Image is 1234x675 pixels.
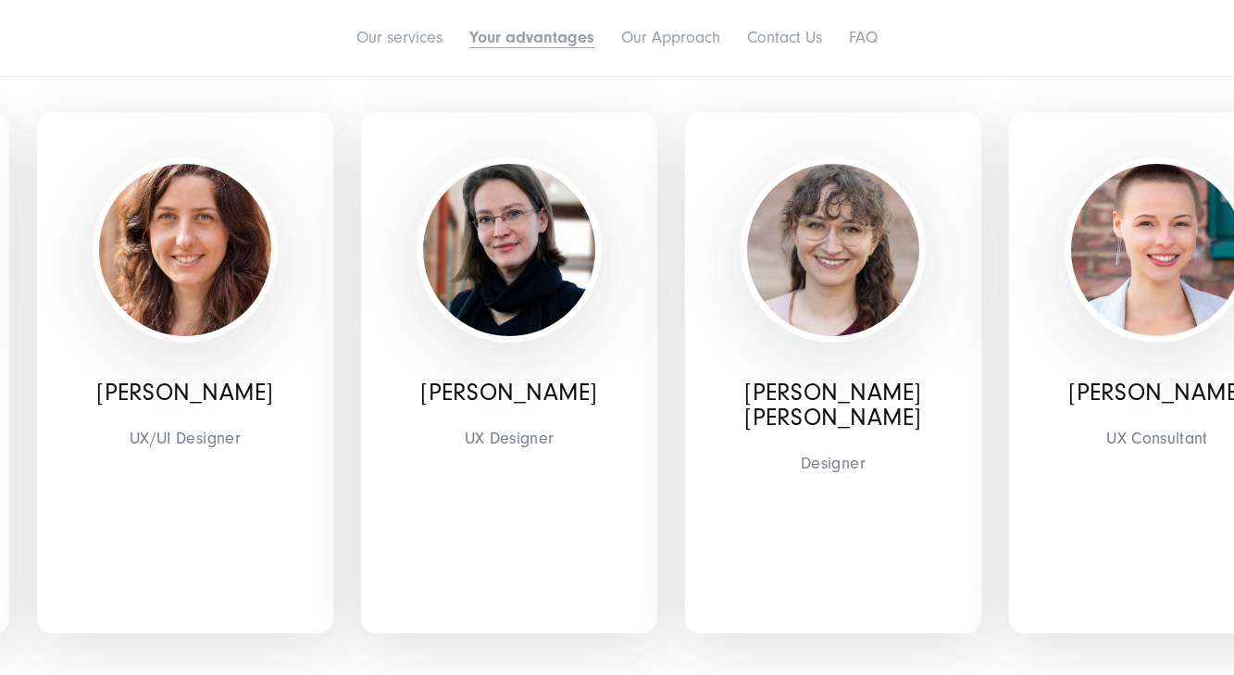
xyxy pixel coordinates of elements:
p: [PERSON_NAME] [375,381,643,406]
p: [PERSON_NAME] [51,381,319,406]
span: UX Designer [375,424,643,453]
img: Janet Richter - UX Designer - SUNZINET [423,164,595,336]
a: Our services [356,28,442,47]
a: Your advantages [469,28,594,47]
a: FAQ [849,28,878,47]
img: Alicia Rodriguez Serra - Designer - SUNZINET [747,164,919,336]
a: Contact Us [747,28,822,47]
span: UX/UI Designer [51,424,319,453]
span: Designer [699,449,967,478]
p: [PERSON_NAME] [PERSON_NAME] [699,381,967,431]
a: Our Approach [621,28,720,47]
img: Monika Frisztig - UX/UI Designerin - SUNZINET [99,164,271,336]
